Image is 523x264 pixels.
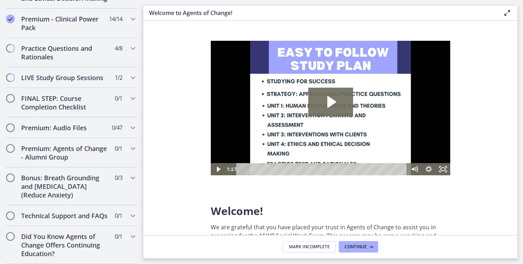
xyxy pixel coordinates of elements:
span: Welcome! [211,204,263,218]
h2: Practice Questions and Rationales [21,44,109,61]
h2: Bonus: Breath Grounding and [MEDICAL_DATA] (Reduce Anxiety) [21,173,109,199]
span: 0 / 1 [115,94,122,103]
i: Completed [6,15,15,23]
h2: Did You Know Agents of Change Offers Continuing Education? [21,232,109,258]
span: Mark Incomplete [289,244,330,250]
span: 14 / 14 [109,15,122,23]
span: 1 / 2 [115,73,122,82]
button: Mark Incomplete [283,241,336,253]
h2: FINAL STEP: Course Completion Checklist [21,94,109,111]
span: 0 / 1 [115,232,122,241]
h2: Technical Support and FAQs [21,211,109,220]
button: Play Video: c1o6hcmjueu5qasqsu00.mp4 [98,47,142,75]
button: Fullscreen [225,122,239,135]
span: 0 / 47 [112,123,122,132]
h2: Premium: Audio Files [21,123,109,132]
span: 0 / 1 [115,211,122,220]
span: 0 / 3 [115,173,122,182]
span: 4 / 8 [115,44,122,53]
h2: Premium - Clinical Power Pack [21,15,109,32]
span: Continue [344,244,367,250]
button: Mute [196,122,211,135]
h2: LIVE Study Group Sessions [21,73,109,82]
button: Continue [339,241,378,253]
h2: Premium: Agents of Change - Alumni Group [21,144,109,161]
button: Show settings menu [211,122,225,135]
div: Playbar [31,122,193,135]
h3: Welcome to Agents of Change! [149,9,491,17]
span: 0 / 1 [115,144,122,153]
p: We are grateful that you have placed your trust in Agents of Change to assist you in preparing fo... [211,223,450,249]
